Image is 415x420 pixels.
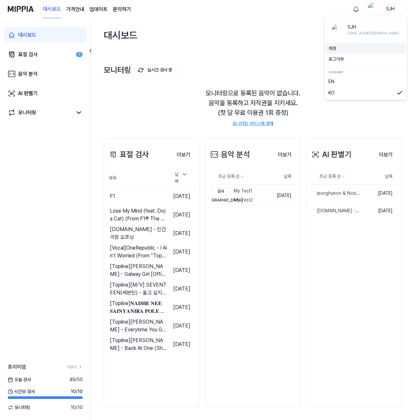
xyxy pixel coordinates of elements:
td: [DATE] [360,202,398,219]
div: [Vocal] OneRepublic - I Ain’t Worried (From “Top Gun： Mave [110,244,167,260]
a: 검사My Test1[DEMOGRAPHIC_DATA]My Test2 [209,185,272,207]
a: KO [328,89,403,96]
td: [DATE] [167,280,196,298]
div: 1 [76,52,83,57]
th: 날짜 [360,169,398,184]
td: [DATE] [360,184,398,202]
div: [DEMOGRAPHIC_DATA] [212,196,230,204]
div: [Topline] [PERSON_NAME] - Back At One (Short Version) (Official Music Video) [110,337,167,352]
a: 문의하기 [113,6,131,13]
div: 모니터링 [104,65,178,76]
img: monitoring Icon [137,67,144,74]
div: 검사 [212,187,230,195]
button: 가격안내 [66,6,84,13]
td: [DATE] [167,317,196,335]
img: 알림 [352,5,360,13]
button: profileSJH [366,4,407,15]
button: 실시간 검사 중 [135,65,178,76]
div: profileSJH [324,16,407,100]
button: 더보기 [273,148,297,161]
td: [DATE] [167,298,196,317]
td: [DATE] [167,224,196,243]
div: 모니터링 [18,109,36,117]
div: [EMAIL_ADDRESS][DOMAIN_NAME] [348,31,399,36]
button: 더보기 [172,148,196,161]
div: 표절 검사 [18,51,38,58]
th: 날짜 [272,169,297,184]
img: profile [332,24,342,35]
span: 10 / 10 [71,404,83,411]
th: 제목 [108,169,167,187]
img: profile [368,3,376,16]
div: AI 판별기 [310,149,351,160]
a: 음악 분석 [4,66,87,82]
div: [Topline] [PERSON_NAME] - Galway Girl [Official Lyric Video] [110,263,167,278]
a: [DOMAIN_NAME] - 인간극장 오프닝 [310,202,360,219]
span: 프리미엄 [8,363,26,371]
div: My Test1 [212,187,253,195]
div: SJH [378,5,403,12]
span: 10 / 10 [71,388,83,395]
div: jeonghyeon & Noisy Choice - Too Far | Future House | NCS - Copyright Free Music [310,190,360,197]
div: [DOMAIN_NAME] - 인간극장 오프닝 [110,226,167,241]
a: 대시보드 [43,0,61,18]
div: 날짜 [172,169,190,187]
div: 음악 분석 [18,70,38,78]
span: 모니터링 [8,404,30,411]
a: 더보기 [67,364,83,370]
td: [DATE] [167,261,196,280]
div: 음악 분석 [209,149,250,160]
a: EN [328,78,403,85]
div: 표절 검사 [108,149,149,160]
a: 모니터링 [8,109,72,117]
button: 로그아웃 [328,56,403,63]
button: 더보기 [374,148,398,161]
div: 대시보드 [18,31,36,39]
div: [Topline] [PERSON_NAME] - Everytime You Go Away (Official Video [110,318,167,334]
div: AI 판별기 [18,90,38,97]
a: AI 판별기 [4,86,87,101]
td: [DATE] [167,187,196,206]
a: 계정 [328,45,403,52]
a: 모니터링 서비스에 대해 [232,120,273,127]
a: 대시보드 [4,27,87,43]
td: [DATE] [272,184,297,207]
div: F1 [110,192,115,200]
span: 오늘 검사 [8,376,31,383]
div: My Test2 [212,196,253,204]
td: [DATE] [167,335,196,354]
td: [DATE] [167,243,196,261]
div: [Topline] [M⧸V] SEVENTEEN(세븐틴) - 울고 싶지 않아 (Don't Wanna Cry) [110,281,167,297]
span: 49 / 50 [69,376,83,383]
div: [DOMAIN_NAME] - 인간극장 오프닝 [310,207,360,214]
img: 체크 [397,89,403,96]
span: 시간당 검사 [8,388,35,395]
a: 표절 검사1 [4,47,87,62]
div: SJH [348,23,399,31]
div: 대시보드 [104,25,137,45]
a: 업데이트 [89,6,108,13]
div: Lose My Mind (feat. Doja Cat) (From F1® The Movie) [110,207,167,223]
div: 모니터링으로 등록된 음악이 없습니다. 음악을 등록하고 저작권을 지키세요. (첫 달 무료 이용권 1회 증정) [104,80,402,135]
a: jeonghyeon & Noisy Choice - Too Far | Future House | NCS - Copyright Free Music [310,185,360,202]
div: [Topline] 𝐍𝐀𝐃𝐇𝐄 𝐍𝐄𝐄 𝐒𝐀𝐈𝐍𝐘𝐀𝐍𝐈𝐑𝐀 𝐏𝐎𝐋𝐄 ｜ 𝐌𝐚𝐫𝐢𝐚𝐧 ｜ 𝐅𝐫 𝐒𝐡𝐚𝐣𝐢 𝐓𝐡𝐮𝐦 [110,300,167,315]
td: [DATE] [167,206,196,224]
